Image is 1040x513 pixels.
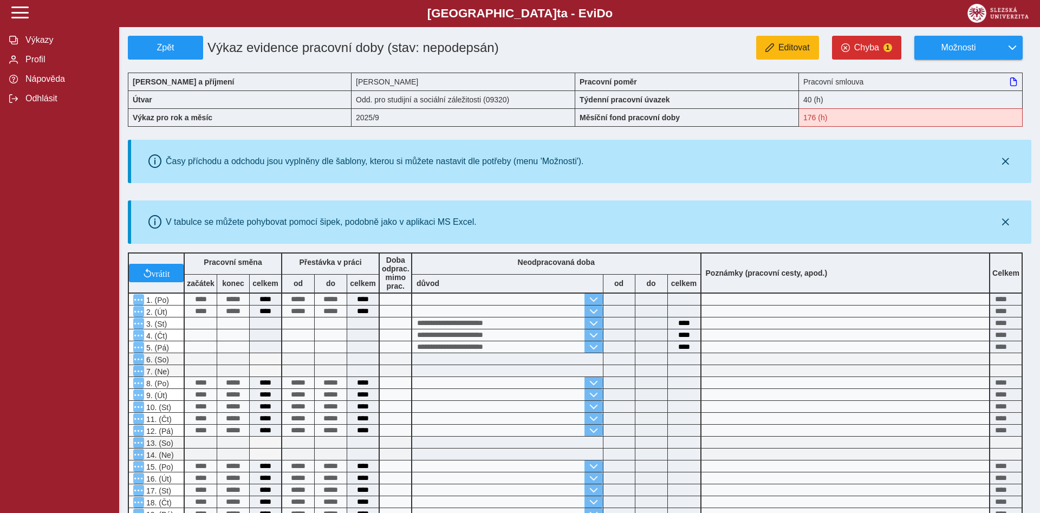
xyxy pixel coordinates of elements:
[133,95,152,104] b: Útvar
[133,306,144,317] button: Menu
[606,7,613,20] span: o
[32,7,1007,21] b: [GEOGRAPHIC_DATA] a - Evi
[133,354,144,365] button: Menu
[133,389,144,400] button: Menu
[144,439,173,447] span: 13. (So)
[924,43,993,53] span: Možnosti
[282,279,314,288] b: od
[701,269,832,277] b: Poznámky (pracovní cesty, apod.)
[580,95,670,104] b: Týdenní pracovní úvazek
[133,437,144,448] button: Menu
[133,401,144,412] button: Menu
[992,269,1019,277] b: Celkem
[580,77,637,86] b: Pracovní poměr
[203,36,504,60] h1: Výkaz evidence pracovní doby (stav: nepodepsán)
[128,36,203,60] button: Zpět
[133,342,144,353] button: Menu
[133,318,144,329] button: Menu
[133,449,144,460] button: Menu
[832,36,901,60] button: Chyba1
[166,217,477,227] div: V tabulce se můžete pohybovat pomocí šipek, podobně jako v aplikaci MS Excel.
[144,463,173,471] span: 15. (Po)
[144,332,167,340] span: 4. (Čt)
[129,264,184,282] button: vrátit
[144,355,169,364] span: 6. (So)
[133,330,144,341] button: Menu
[133,461,144,472] button: Menu
[914,36,1002,60] button: Možnosti
[144,320,167,328] span: 3. (St)
[144,498,172,507] span: 18. (Čt)
[144,427,173,436] span: 12. (Pá)
[22,55,110,64] span: Profil
[22,74,110,84] span: Nápověda
[250,279,281,288] b: celkem
[596,7,605,20] span: D
[133,473,144,484] button: Menu
[144,367,170,376] span: 7. (Ne)
[299,258,361,267] b: Přestávka v práci
[778,43,810,53] span: Editovat
[518,258,595,267] b: Neodpracovaná doba
[315,279,347,288] b: do
[967,4,1029,23] img: logo_web_su.png
[133,413,144,424] button: Menu
[557,7,561,20] span: t
[133,43,198,53] span: Zpět
[347,279,379,288] b: celkem
[166,157,584,166] div: Časy příchodu a odchodu jsou vyplněny dle šablony, kterou si můžete nastavit dle potřeby (menu 'M...
[352,90,575,108] div: Odd. pro studijní a sociální záležitosti (09320)
[144,486,171,495] span: 17. (St)
[635,279,667,288] b: do
[144,403,171,412] span: 10. (St)
[204,258,262,267] b: Pracovní směna
[144,391,167,400] span: 9. (Út)
[382,256,409,290] b: Doba odprac. mimo prac.
[352,73,575,90] div: [PERSON_NAME]
[133,497,144,508] button: Menu
[133,485,144,496] button: Menu
[144,343,169,352] span: 5. (Pá)
[352,108,575,127] div: 2025/9
[580,113,680,122] b: Měsíční fond pracovní doby
[185,279,217,288] b: začátek
[144,296,169,304] span: 1. (Po)
[152,269,170,277] span: vrátit
[133,77,234,86] b: [PERSON_NAME] a příjmení
[144,379,169,388] span: 8. (Po)
[144,415,172,424] span: 11. (Čt)
[133,294,144,305] button: Menu
[144,308,167,316] span: 2. (Út)
[217,279,249,288] b: konec
[144,451,174,459] span: 14. (Ne)
[854,43,879,53] span: Chyba
[756,36,819,60] button: Editovat
[22,35,110,45] span: Výkazy
[133,113,212,122] b: Výkaz pro rok a měsíc
[133,425,144,436] button: Menu
[133,366,144,376] button: Menu
[799,90,1023,108] div: 40 (h)
[144,475,172,483] span: 16. (Út)
[883,43,892,52] span: 1
[668,279,700,288] b: celkem
[799,108,1023,127] div: Fond pracovní doby (176 h) a součet hodin (177:50 h) se neshodují!
[417,279,439,288] b: důvod
[22,94,110,103] span: Odhlásit
[799,73,1023,90] div: Pracovní smlouva
[133,378,144,388] button: Menu
[603,279,635,288] b: od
